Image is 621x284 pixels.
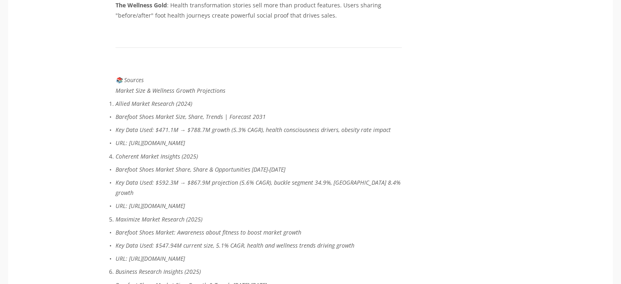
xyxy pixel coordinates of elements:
em: Barefoot Shoes Market Size, Share, Trends | Forecast 2031 [116,113,266,121]
em: Key Data Used: $592.3M → $867.9M projection (5.6% CAGR), buckle segment 34.9%, [GEOGRAPHIC_DATA] ... [116,179,402,197]
em: 📚 Sources [116,76,144,84]
em: URL: [URL][DOMAIN_NAME] [116,202,185,210]
strong: The Wellness Gold [116,1,167,9]
em: Allied Market Research (2024) [116,100,192,107]
em: Coherent Market Insights (2025) [116,152,198,160]
em: Business Research Insights (2025) [116,268,201,275]
em: Key Data Used: $547.94M current size, 5.1% CAGR, health and wellness trends driving growth [116,242,354,249]
em: Barefoot Shoes Market: Awareness about fitness to boost market growth [116,228,301,236]
em: Market Size & Wellness Growth Projections [116,87,225,94]
em: Maximize Market Research (2025) [116,215,203,223]
em: Barefoot Shoes Market Share, Share & Opportunities [DATE]-[DATE] [116,165,285,173]
em: Key Data Used: $471.1M → $788.7M growth (5.3% CAGR), health consciousness drivers, obesity rate i... [116,126,391,134]
em: URL: [URL][DOMAIN_NAME] [116,139,185,147]
em: URL: [URL][DOMAIN_NAME] [116,255,185,262]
